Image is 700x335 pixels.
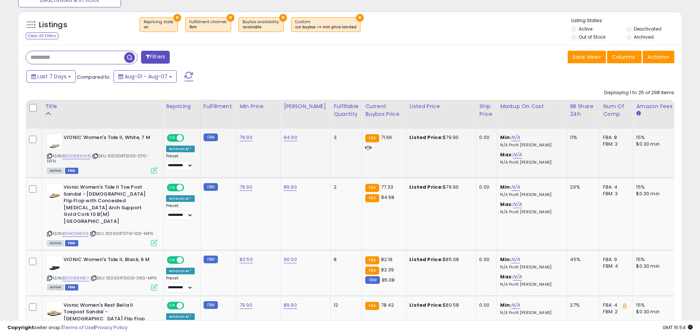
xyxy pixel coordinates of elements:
[284,134,297,141] a: 94.90
[409,302,470,309] div: $80.58
[636,302,697,309] div: 15%
[189,25,227,30] div: fbm
[634,34,654,40] label: Archived
[500,183,511,190] b: Min:
[227,14,234,22] button: ×
[571,17,682,24] p: Listing States:
[409,184,470,190] div: $79.90
[500,151,513,158] b: Max:
[240,302,252,309] a: 79.90
[365,134,379,142] small: FBA
[643,51,674,63] button: Actions
[382,277,395,284] span: 85.08
[65,284,78,291] span: FBM
[168,135,177,141] span: ON
[479,184,491,190] div: 0.00
[26,32,58,39] div: Clear All Filters
[381,134,392,141] span: 71.66
[279,14,287,22] button: ×
[144,19,174,30] span: Repricing state :
[63,324,94,331] a: Terms of Use
[39,20,67,30] h5: Listings
[381,194,395,201] span: 84.68
[168,302,177,309] span: ON
[26,70,76,83] button: Last 7 Days
[295,19,356,30] span: Custom:
[570,256,594,263] div: 45%
[636,110,640,117] small: Amazon Fees.
[284,183,297,191] a: 89.90
[47,184,62,199] img: 312QB8a6ymL._SL40_.jpg
[568,51,606,63] button: Save View
[500,160,561,165] p: N/A Profit [PERSON_NAME]
[511,256,520,263] a: N/A
[636,309,697,315] div: $0.30 min
[47,184,157,245] div: ASIN:
[497,100,567,129] th: The percentage added to the cost of goods (COGS) that forms the calculator for Min & Max prices.
[636,263,697,270] div: $0.30 min
[166,203,195,220] div: Preset:
[636,134,697,141] div: 15%
[166,154,195,170] div: Preset:
[47,284,64,291] span: All listings currently available for purchase on Amazon
[144,25,174,30] div: on
[141,51,170,64] button: Filters
[603,263,627,270] div: FBM: 4
[603,256,627,263] div: FBA: 9
[513,151,522,158] a: N/A
[47,256,157,290] div: ASIN:
[64,134,153,143] b: VIONIC Women's Tide II, White, 7 M
[47,134,62,149] img: 31abxzFUepL._SL40_.jpg
[409,302,443,309] b: Listed Price:
[500,310,561,316] p: N/A Profit [PERSON_NAME]
[500,282,561,287] p: N/A Profit [PERSON_NAME]
[64,256,153,265] b: VIONIC Women's Tide II, Black, 6 M
[570,103,597,118] div: BB Share 24h.
[636,190,697,197] div: $0.30 min
[183,135,195,141] span: OFF
[189,19,227,30] span: Fulfillment channel :
[183,302,195,309] span: OFF
[409,183,443,190] b: Listed Price:
[240,183,252,191] a: 79.90
[500,134,511,141] b: Min:
[168,257,177,263] span: ON
[603,302,627,309] div: FBA: 4
[409,134,443,141] b: Listed Price:
[607,51,642,63] button: Columns
[7,324,128,331] div: seller snap | |
[90,275,157,281] span: | SKU: 10000470001-060-MFN
[365,184,379,192] small: FBA
[511,183,520,191] a: N/A
[381,266,394,273] span: 82.39
[570,302,594,309] div: 27%
[663,324,693,331] span: 2025-08-15 15:54 GMT
[7,324,34,331] strong: Copyright
[183,257,195,263] span: OFF
[409,134,470,141] div: $79.90
[603,309,627,315] div: FBM: 2
[500,143,561,148] p: N/A Profit [PERSON_NAME]
[365,276,380,284] small: FBM
[65,240,78,246] span: FBM
[570,184,594,190] div: 26%
[500,302,511,309] b: Min:
[604,89,674,96] div: Displaying 1 to 25 of 298 items
[579,34,606,40] label: Out of Stock
[204,133,218,141] small: FBM
[95,324,128,331] a: Privacy Policy
[479,103,494,118] div: Ship Price
[603,134,627,141] div: FBA: 8
[166,268,195,274] div: Amazon AI *
[513,201,522,208] a: N/A
[409,256,443,263] b: Listed Price:
[114,70,177,83] button: Aug-01 - Aug-07
[409,256,470,263] div: $85.08
[603,141,627,147] div: FBM: 2
[240,134,252,141] a: 79.90
[570,134,594,141] div: 11%
[62,231,89,237] a: B01HOVNE00
[500,103,564,110] div: Markup on Cost
[125,73,168,80] span: Aug-01 - Aug-07
[204,301,218,309] small: FBM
